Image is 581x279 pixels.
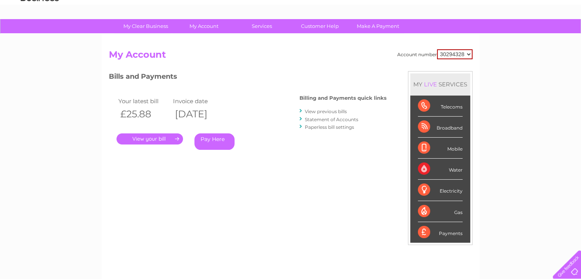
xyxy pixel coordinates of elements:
div: Gas [418,201,463,222]
td: Your latest bill [117,96,172,106]
a: Energy [466,32,482,38]
td: Invoice date [171,96,226,106]
div: Broadband [418,117,463,138]
a: Paperless bill settings [305,124,354,130]
div: Payments [418,222,463,243]
a: My Clear Business [114,19,177,33]
th: [DATE] [171,106,226,122]
a: . [117,133,183,144]
h3: Bills and Payments [109,71,387,84]
a: My Account [172,19,235,33]
div: Electricity [418,180,463,201]
div: LIVE [422,81,439,88]
div: Clear Business is a trading name of Verastar Limited (registered in [GEOGRAPHIC_DATA] No. 3667643... [110,4,471,37]
a: Make A Payment [346,19,409,33]
a: Water [447,32,461,38]
h4: Billing and Payments quick links [299,95,387,101]
h2: My Account [109,49,473,64]
a: View previous bills [305,109,347,114]
a: Customer Help [288,19,351,33]
div: MY SERVICES [410,73,470,95]
a: Services [230,19,293,33]
a: Contact [530,32,549,38]
div: Water [418,159,463,180]
div: Mobile [418,138,463,159]
div: Telecoms [418,96,463,117]
a: Pay Here [194,133,235,150]
a: Blog [515,32,526,38]
div: Account number [397,49,473,59]
a: Telecoms [487,32,510,38]
a: Log out [556,32,574,38]
th: £25.88 [117,106,172,122]
a: Statement of Accounts [305,117,358,122]
a: 0333 014 3131 [437,4,490,13]
img: logo.png [20,20,59,43]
